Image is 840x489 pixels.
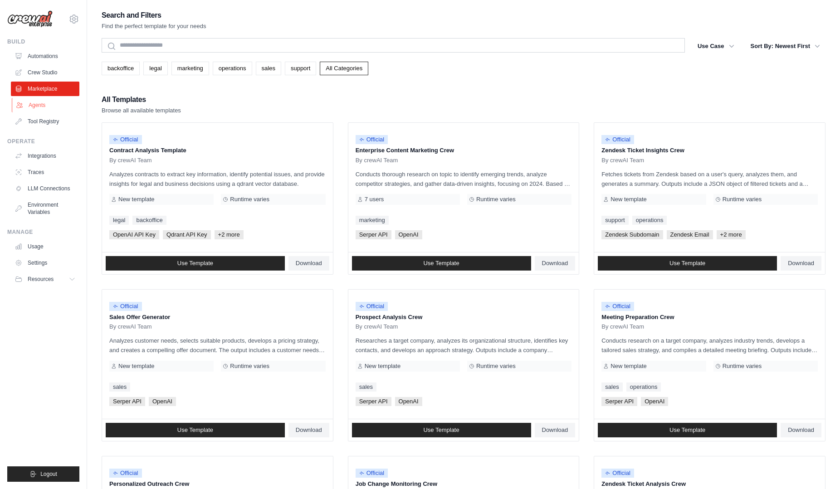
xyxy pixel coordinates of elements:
[288,256,329,271] a: Download
[12,98,80,112] a: Agents
[610,363,646,370] span: New template
[352,256,531,271] a: Use Template
[118,196,154,203] span: New template
[11,256,79,270] a: Settings
[356,230,391,239] span: Serper API
[7,10,53,28] img: Logo
[601,135,634,144] span: Official
[11,198,79,219] a: Environment Variables
[7,228,79,236] div: Manage
[610,196,646,203] span: New template
[601,323,644,330] span: By crewAI Team
[106,423,285,437] a: Use Template
[356,469,388,478] span: Official
[598,256,777,271] a: Use Template
[177,426,213,434] span: Use Template
[365,363,400,370] span: New template
[476,363,516,370] span: Runtime varies
[601,146,818,155] p: Zendesk Ticket Insights Crew
[601,216,628,225] a: support
[356,397,391,406] span: Serper API
[667,230,713,239] span: Zendesk Email
[215,230,244,239] span: +2 more
[356,157,398,164] span: By crewAI Team
[11,181,79,196] a: LLM Connections
[601,336,818,355] p: Conducts research on a target company, analyzes industry trends, develops a tailored sales strate...
[641,397,668,406] span: OpenAI
[177,260,213,267] span: Use Template
[230,363,269,370] span: Runtime varies
[356,323,398,330] span: By crewAI Team
[102,22,206,31] p: Find the perfect template for your needs
[11,272,79,286] button: Resources
[109,397,145,406] span: Serper API
[109,169,326,189] p: Analyzes contracts to extract key information, identify potential issues, and provide insights fo...
[171,62,209,75] a: marketing
[356,135,388,144] span: Official
[601,302,634,311] span: Official
[395,230,422,239] span: OpenAI
[781,423,821,437] a: Download
[356,169,572,189] p: Conducts thorough research on topic to identify emerging trends, analyze competitor strategies, a...
[143,62,167,75] a: legal
[669,260,705,267] span: Use Template
[109,135,142,144] span: Official
[601,230,663,239] span: Zendesk Subdomain
[395,397,422,406] span: OpenAI
[692,38,740,54] button: Use Case
[109,313,326,322] p: Sales Offer Generator
[601,169,818,189] p: Fetches tickets from Zendesk based on a user's query, analyzes them, and generates a summary. Out...
[11,65,79,80] a: Crew Studio
[288,423,329,437] a: Download
[598,423,777,437] a: Use Template
[723,363,762,370] span: Runtime varies
[320,62,368,75] a: All Categories
[109,216,129,225] a: legal
[230,196,269,203] span: Runtime varies
[106,256,285,271] a: Use Template
[535,423,576,437] a: Download
[542,426,568,434] span: Download
[669,426,705,434] span: Use Template
[149,397,176,406] span: OpenAI
[601,469,634,478] span: Official
[626,382,661,392] a: operations
[296,260,322,267] span: Download
[163,230,211,239] span: Qdrant API Key
[476,196,516,203] span: Runtime varies
[601,397,637,406] span: Serper API
[717,230,746,239] span: +2 more
[213,62,252,75] a: operations
[356,146,572,155] p: Enterprise Content Marketing Crew
[365,196,384,203] span: 7 users
[7,38,79,45] div: Build
[132,216,166,225] a: backoffice
[7,138,79,145] div: Operate
[102,62,140,75] a: backoffice
[109,146,326,155] p: Contract Analysis Template
[256,62,281,75] a: sales
[109,323,152,330] span: By crewAI Team
[356,382,376,392] a: sales
[296,426,322,434] span: Download
[781,256,821,271] a: Download
[11,165,79,179] a: Traces
[118,363,154,370] span: New template
[535,256,576,271] a: Download
[601,157,644,164] span: By crewAI Team
[423,426,459,434] span: Use Template
[11,82,79,96] a: Marketplace
[285,62,316,75] a: support
[28,276,54,283] span: Resources
[109,479,326,489] p: Personalized Outreach Crew
[109,157,152,164] span: By crewAI Team
[102,9,206,22] h2: Search and Filters
[788,426,814,434] span: Download
[723,196,762,203] span: Runtime varies
[102,93,181,106] h2: All Templates
[542,260,568,267] span: Download
[11,149,79,163] a: Integrations
[102,106,181,115] p: Browse all available templates
[11,49,79,63] a: Automations
[109,382,130,392] a: sales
